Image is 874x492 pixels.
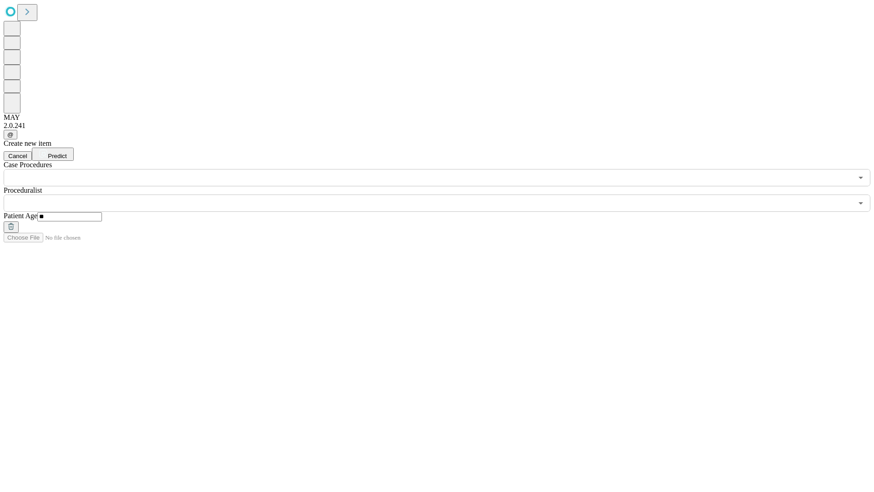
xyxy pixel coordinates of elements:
span: Scheduled Procedure [4,161,52,169]
span: Cancel [8,153,27,159]
span: @ [7,131,14,138]
button: @ [4,130,17,139]
button: Cancel [4,151,32,161]
span: Patient Age [4,212,37,220]
button: Open [854,197,867,210]
div: 2.0.241 [4,122,870,130]
button: Open [854,171,867,184]
div: MAY [4,113,870,122]
span: Predict [48,153,66,159]
button: Predict [32,148,74,161]
span: Proceduralist [4,186,42,194]
span: Create new item [4,139,51,147]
